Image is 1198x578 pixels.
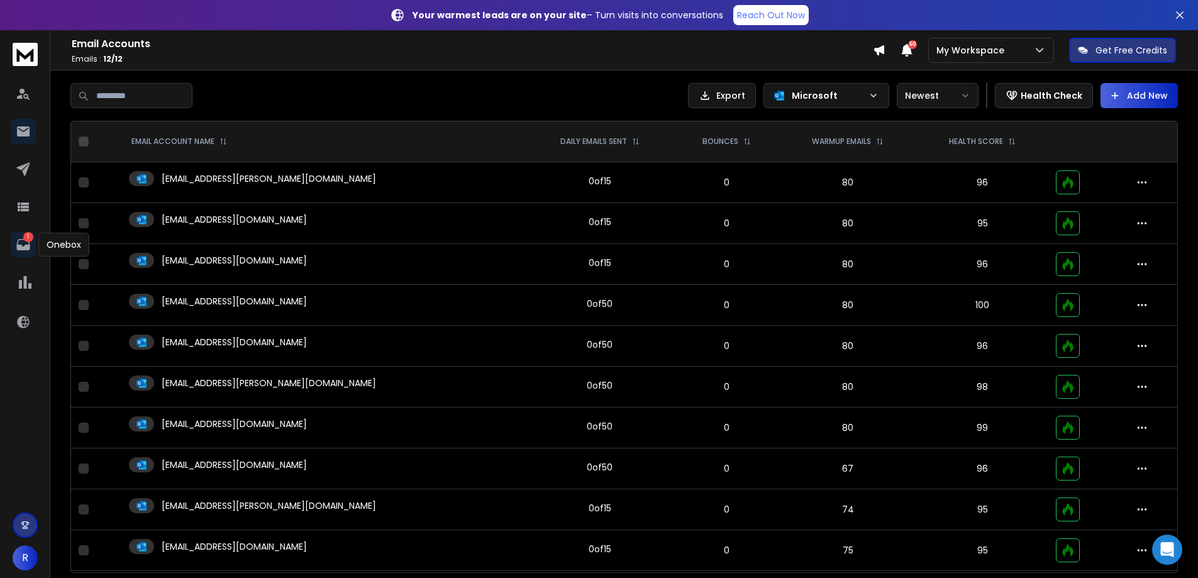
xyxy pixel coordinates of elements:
[682,217,771,230] p: 0
[162,172,376,185] p: [EMAIL_ADDRESS][PERSON_NAME][DOMAIN_NAME]
[779,203,917,244] td: 80
[162,459,307,471] p: [EMAIL_ADDRESS][DOMAIN_NAME]
[162,254,307,267] p: [EMAIL_ADDRESS][DOMAIN_NAME]
[587,379,613,392] div: 0 of 50
[162,213,307,226] p: [EMAIL_ADDRESS][DOMAIN_NAME]
[917,203,1048,244] td: 95
[162,336,307,348] p: [EMAIL_ADDRESS][DOMAIN_NAME]
[995,83,1093,108] button: Health Check
[1152,535,1182,565] div: Open Intercom Messenger
[162,377,376,389] p: [EMAIL_ADDRESS][PERSON_NAME][DOMAIN_NAME]
[589,257,611,269] div: 0 of 15
[587,338,613,351] div: 0 of 50
[72,54,873,64] p: Emails :
[587,420,613,433] div: 0 of 50
[779,448,917,489] td: 67
[13,43,38,66] img: logo
[589,543,611,555] div: 0 of 15
[587,297,613,310] div: 0 of 50
[682,176,771,189] p: 0
[682,299,771,311] p: 0
[779,367,917,408] td: 80
[413,9,587,21] strong: Your warmest leads are on your site
[917,285,1048,326] td: 100
[779,408,917,448] td: 80
[917,244,1048,285] td: 96
[72,36,873,52] h1: Email Accounts
[162,499,376,512] p: [EMAIL_ADDRESS][PERSON_NAME][DOMAIN_NAME]
[682,462,771,475] p: 0
[162,418,307,430] p: [EMAIL_ADDRESS][DOMAIN_NAME]
[162,295,307,308] p: [EMAIL_ADDRESS][DOMAIN_NAME]
[587,461,613,474] div: 0 of 50
[812,136,871,147] p: WARMUP EMAILS
[1021,89,1082,102] p: Health Check
[1095,44,1167,57] p: Get Free Credits
[682,340,771,352] p: 0
[688,83,756,108] button: Export
[917,489,1048,530] td: 95
[589,175,611,187] div: 0 of 15
[779,162,917,203] td: 80
[917,162,1048,203] td: 96
[23,232,33,242] p: 1
[936,44,1009,57] p: My Workspace
[702,136,738,147] p: BOUNCES
[737,9,805,21] p: Reach Out Now
[682,381,771,393] p: 0
[779,326,917,367] td: 80
[103,53,123,64] span: 12 / 12
[779,530,917,571] td: 75
[917,408,1048,448] td: 99
[11,232,36,257] a: 1
[162,540,307,553] p: [EMAIL_ADDRESS][DOMAIN_NAME]
[1101,83,1178,108] button: Add New
[682,503,771,516] p: 0
[682,544,771,557] p: 0
[779,489,917,530] td: 74
[589,502,611,514] div: 0 of 15
[682,421,771,434] p: 0
[779,244,917,285] td: 80
[413,9,723,21] p: – Turn visits into conversations
[917,367,1048,408] td: 98
[1069,38,1176,63] button: Get Free Credits
[560,136,627,147] p: DAILY EMAILS SENT
[589,216,611,228] div: 0 of 15
[779,285,917,326] td: 80
[908,40,917,49] span: 50
[38,233,89,257] div: Onebox
[13,545,38,570] button: R
[792,89,863,102] p: Microsoft
[682,258,771,270] p: 0
[917,326,1048,367] td: 96
[131,136,227,147] div: EMAIL ACCOUNT NAME
[897,83,979,108] button: Newest
[917,530,1048,571] td: 95
[733,5,809,25] a: Reach Out Now
[917,448,1048,489] td: 96
[949,136,1003,147] p: HEALTH SCORE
